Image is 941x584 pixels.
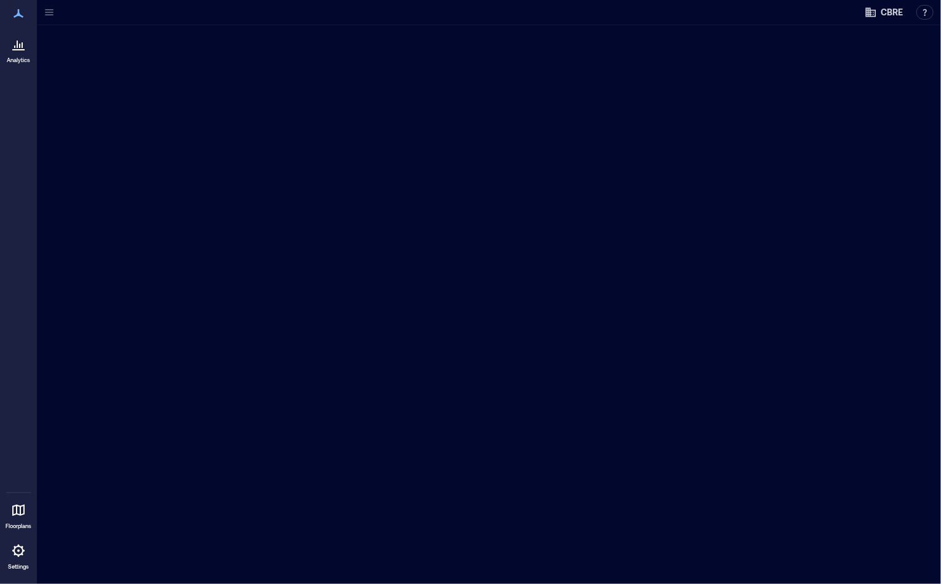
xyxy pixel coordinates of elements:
[6,523,31,530] p: Floorplans
[3,30,34,68] a: Analytics
[8,563,29,570] p: Settings
[4,536,33,574] a: Settings
[2,495,35,534] a: Floorplans
[861,2,907,22] button: CBRE
[881,6,903,18] span: CBRE
[7,57,30,64] p: Analytics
